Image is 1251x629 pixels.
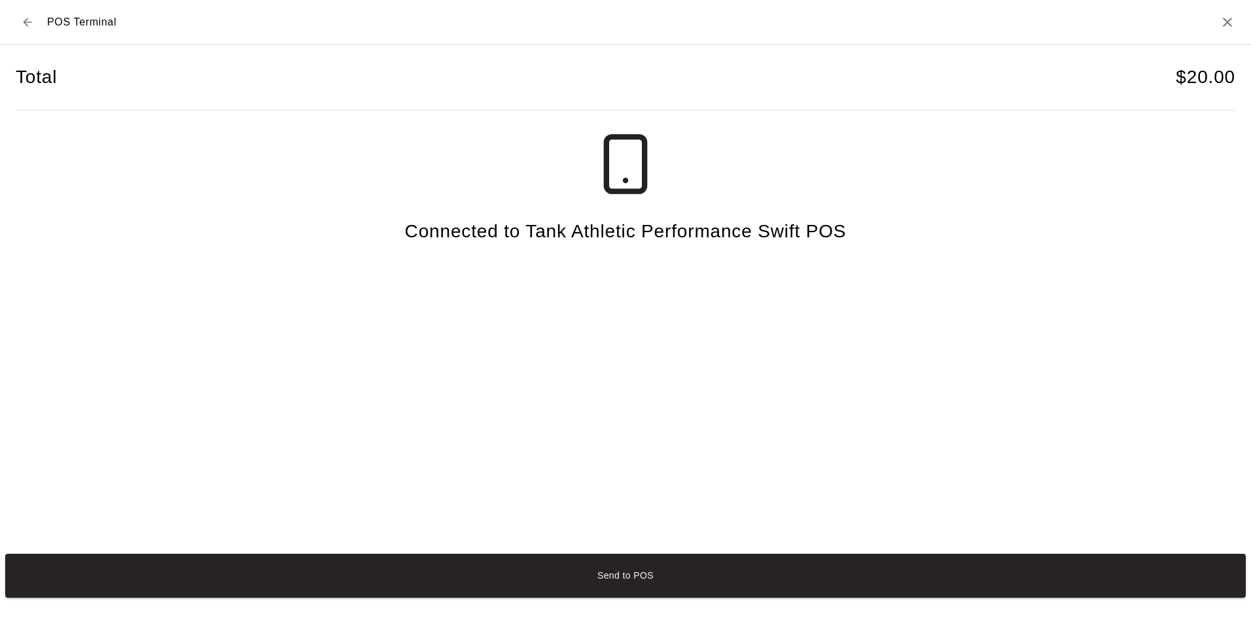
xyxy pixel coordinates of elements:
button: Send to POS [5,554,1246,598]
div: POS Terminal [16,10,116,34]
h4: $ 20.00 [1176,66,1235,89]
h4: Connected to Tank Athletic Performance Swift POS [405,220,847,243]
button: Close [1220,14,1235,30]
h4: Total [16,66,57,89]
button: Back to checkout [16,10,39,34]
